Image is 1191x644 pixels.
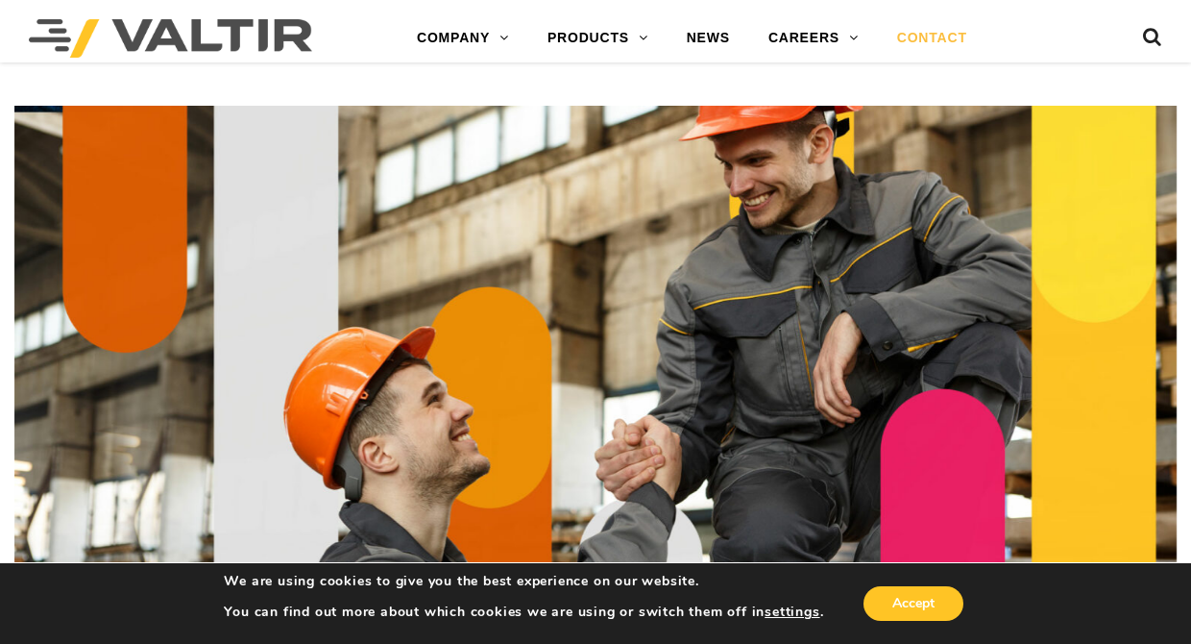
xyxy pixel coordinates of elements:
a: CAREERS [749,19,878,58]
a: NEWS [668,19,749,58]
button: Accept [863,586,963,621]
p: You can find out more about which cookies we are using or switch them off in . [224,604,823,621]
a: CONTACT [878,19,986,58]
img: Valtir [29,19,312,58]
p: We are using cookies to give you the best experience on our website. [224,573,823,590]
img: Contact_1 [14,106,1177,564]
a: PRODUCTS [528,19,668,58]
a: COMPANY [398,19,528,58]
button: settings [765,604,819,621]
